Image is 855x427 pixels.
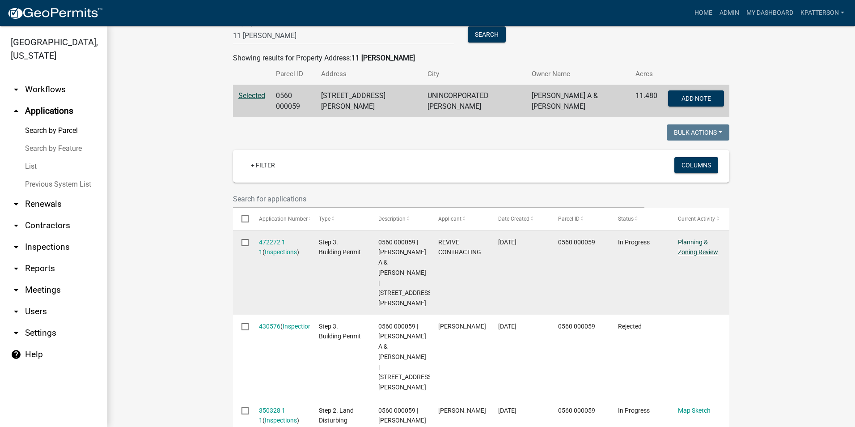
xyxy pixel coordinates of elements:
[526,64,630,85] th: Owner Name
[319,323,361,340] span: Step 3. Building Permit
[259,407,285,424] a: 350328 1 1
[233,53,729,64] div: Showing results for Property Address:
[319,239,361,256] span: Step 3. Building Permit
[422,85,526,118] td: UNINCORPORATED [PERSON_NAME]
[11,220,21,231] i: arrow_drop_down
[498,407,516,414] span: 12/18/2024
[558,216,580,222] span: Parcel ID
[618,239,650,246] span: In Progress
[310,208,370,230] datatable-header-cell: Type
[498,239,516,246] span: 09/02/2025
[378,323,433,391] span: 0560 000059 | JACOBS ROBIN A & HENRY M | 11 IKE DAVIDSON RD
[316,85,422,118] td: [STREET_ADDRESS][PERSON_NAME]
[11,328,21,338] i: arrow_drop_down
[244,157,282,173] a: + Filter
[11,349,21,360] i: help
[11,242,21,252] i: arrow_drop_down
[468,26,506,43] button: Search
[681,95,711,102] span: Add Note
[250,208,310,230] datatable-header-cell: Application Number
[259,406,302,426] div: ( )
[558,323,595,330] span: 0560 000059
[378,216,406,222] span: Description
[422,64,526,85] th: City
[678,407,711,414] a: Map Sketch
[630,85,663,118] td: 11.480
[370,208,430,230] datatable-header-cell: Description
[618,323,642,330] span: Rejected
[438,323,486,330] span: Henry Jacobs
[233,190,644,208] input: Search for applications
[11,263,21,274] i: arrow_drop_down
[11,306,21,317] i: arrow_drop_down
[11,285,21,295] i: arrow_drop_down
[526,85,630,118] td: [PERSON_NAME] A & [PERSON_NAME]
[238,91,265,100] a: Selected
[259,321,302,332] div: ( )
[498,216,529,222] span: Date Created
[259,323,280,330] a: 430576
[11,106,21,116] i: arrow_drop_up
[265,417,297,424] a: Inspections
[378,239,433,307] span: 0560 000059 | JACOBS ROBIN A & HENRY M | 11 IKE DAVIDSON RD
[674,157,718,173] button: Columns
[743,4,797,21] a: My Dashboard
[316,64,422,85] th: Address
[678,239,718,256] a: Planning & Zoning Review
[630,64,663,85] th: Acres
[558,407,595,414] span: 0560 000059
[265,248,297,256] a: Inspections
[716,4,743,21] a: Admin
[430,208,490,230] datatable-header-cell: Applicant
[271,85,316,118] td: 0560 000059
[438,216,461,222] span: Applicant
[233,208,250,230] datatable-header-cell: Select
[271,64,316,85] th: Parcel ID
[11,84,21,95] i: arrow_drop_down
[558,239,595,246] span: 0560 000059
[490,208,550,230] datatable-header-cell: Date Created
[351,54,415,62] strong: 11 [PERSON_NAME]
[678,216,715,222] span: Current Activity
[550,208,610,230] datatable-header-cell: Parcel ID
[618,407,650,414] span: In Progress
[259,216,308,222] span: Application Number
[319,216,330,222] span: Type
[691,4,716,21] a: Home
[618,216,634,222] span: Status
[498,323,516,330] span: 06/04/2025
[669,208,729,230] datatable-header-cell: Current Activity
[283,323,315,330] a: Inspections
[438,239,481,256] span: REVIVE CONTRACTING
[438,407,486,414] span: Robert Wynne
[668,90,724,107] button: Add Note
[11,199,21,209] i: arrow_drop_down
[259,237,302,258] div: ( )
[667,124,729,141] button: Bulk Actions
[259,239,285,256] a: 472272 1 1
[610,208,669,230] datatable-header-cell: Status
[797,4,848,21] a: KPATTERSON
